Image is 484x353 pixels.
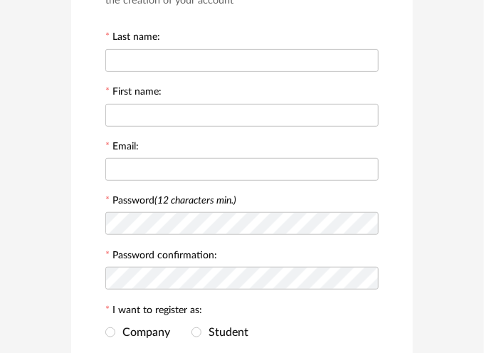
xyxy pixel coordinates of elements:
label: I want to register as: [105,305,202,318]
label: First name: [105,87,162,100]
label: Password [112,196,236,206]
label: Password confirmation: [105,251,217,263]
span: Student [201,327,248,338]
label: Last name: [105,32,160,45]
span: Company [115,327,170,338]
i: (12 characters min.) [154,196,236,206]
label: Email: [105,142,139,154]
